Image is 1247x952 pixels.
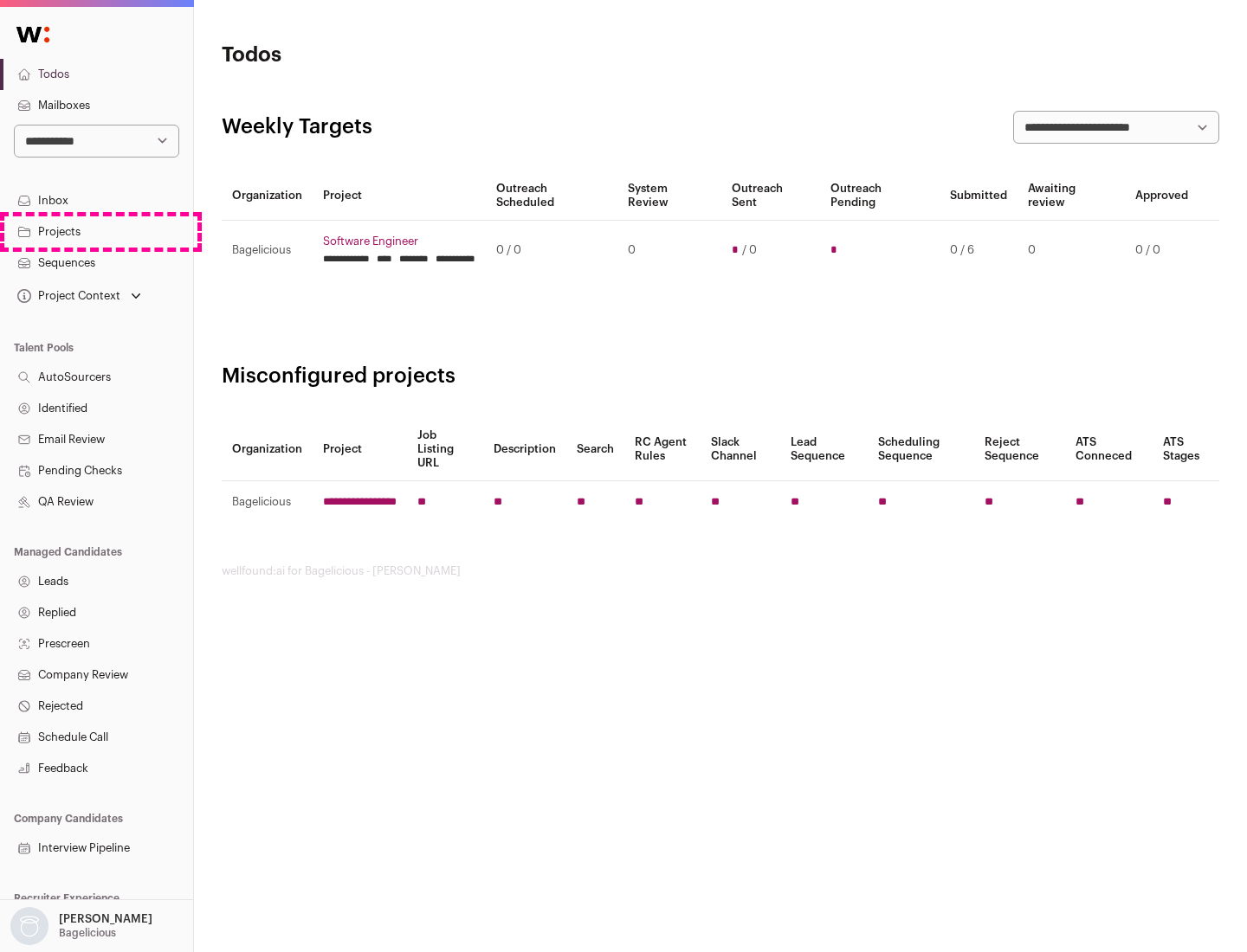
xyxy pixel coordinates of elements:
[868,418,974,481] th: Scheduling Sequence
[566,418,624,481] th: Search
[486,171,617,221] th: Outreach Scheduled
[1065,418,1152,481] th: ATS Conneced
[1153,418,1219,481] th: ATS Stages
[701,418,780,481] th: Slack Channel
[1018,171,1125,221] th: Awaiting review
[780,418,868,481] th: Lead Sequence
[1125,171,1199,221] th: Approved
[14,289,120,303] div: Project Context
[820,171,939,221] th: Outreach Pending
[222,481,313,524] td: Bagelicious
[940,221,1018,280] td: 0 / 6
[323,235,475,248] a: Software Engineer
[313,171,486,221] th: Project
[974,418,1066,481] th: Reject Sequence
[222,42,554,69] h1: Todos
[486,221,617,280] td: 0 / 0
[940,171,1018,221] th: Submitted
[1018,221,1125,280] td: 0
[617,171,720,221] th: System Review
[313,418,407,481] th: Project
[14,284,145,308] button: Open dropdown
[742,243,757,257] span: / 0
[1125,221,1199,280] td: 0 / 0
[617,221,720,280] td: 0
[7,907,156,945] button: Open dropdown
[222,113,372,141] h2: Weekly Targets
[222,564,1219,578] footer: wellfound:ai for Bagelicious - [PERSON_NAME]
[721,171,821,221] th: Outreach Sent
[7,17,59,52] img: Wellfound
[222,171,313,221] th: Organization
[407,418,483,481] th: Job Listing URL
[59,912,152,926] p: [PERSON_NAME]
[59,926,116,940] p: Bagelicious
[222,363,1219,390] h2: Misconfigured projects
[10,907,48,945] img: nopic.png
[483,418,566,481] th: Description
[222,418,313,481] th: Organization
[624,418,700,481] th: RC Agent Rules
[222,221,313,280] td: Bagelicious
